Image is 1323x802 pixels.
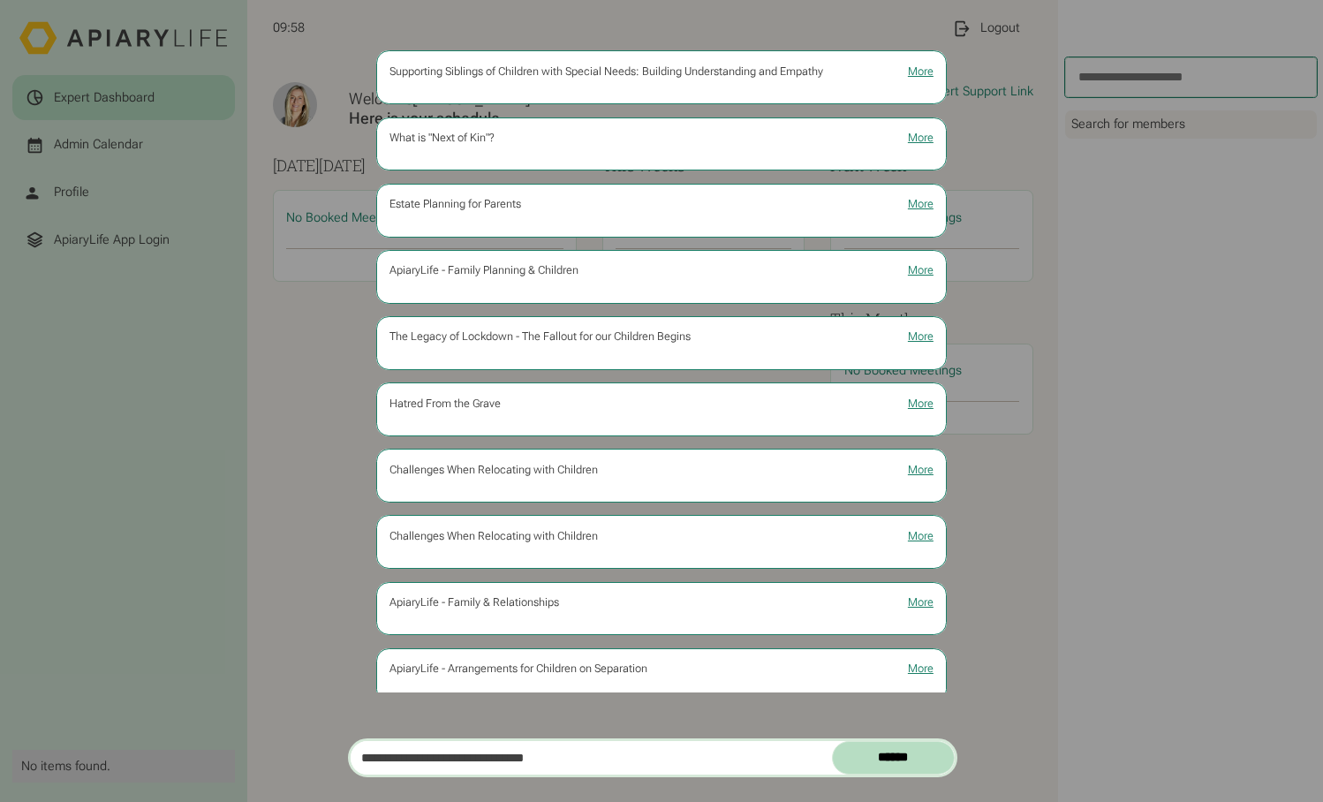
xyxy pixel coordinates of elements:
div: More [908,463,934,477]
div: The Legacy of Lockdown - The Fallout for our Children Begins [389,329,691,344]
a: ApiaryLife - Arrangements for Children on SeparationMore [376,648,947,702]
div: Hatred From the Grave [389,397,501,411]
div: Challenges When Relocating with Children [389,463,598,477]
div: What is "Next of Kin"? [389,131,495,145]
a: Challenges When Relocating with ChildrenMore [376,515,947,569]
a: Hatred From the GraveMore [376,382,947,436]
div: ApiaryLife - Family Planning & Children [389,263,578,277]
div: Supporting Siblings of Children with Special Needs: Building Understanding and Empathy [389,64,823,79]
div: More [908,529,934,543]
div: Estate Planning for Parents [389,197,521,211]
a: ApiaryLife - Family Planning & ChildrenMore [376,250,947,304]
div: ApiaryLife - Arrangements for Children on Separation [389,662,647,676]
a: The Legacy of Lockdown - The Fallout for our Children BeginsMore [376,316,947,370]
a: Supporting Siblings of Children with Special Needs: Building Understanding and EmpathyMore [376,50,947,104]
div: More [908,64,934,79]
div: More [908,197,934,211]
a: What is "Next of Kin"?More [376,117,947,171]
div: More [908,595,934,609]
a: Estate Planning for ParentsMore [376,184,947,238]
div: More [908,397,934,411]
div: More [908,131,934,145]
a: Challenges When Relocating with ChildrenMore [376,449,947,503]
a: ApiaryLife - Family & RelationshipsMore [376,582,947,636]
div: More [908,662,934,676]
div: Challenges When Relocating with Children [389,529,598,543]
div: More [908,263,934,277]
div: ApiaryLife - Family & Relationships [389,595,559,609]
div: More [908,329,934,344]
